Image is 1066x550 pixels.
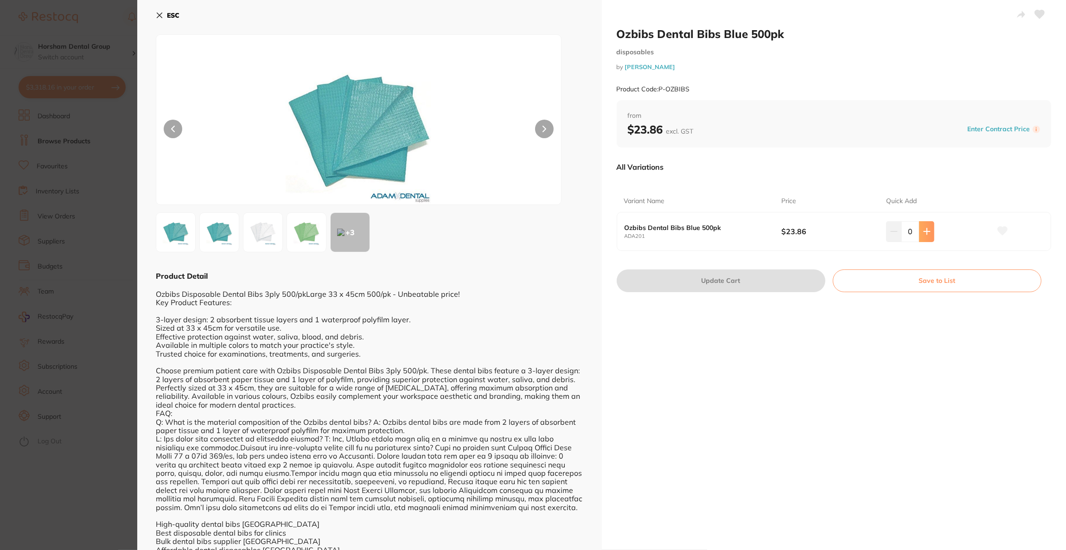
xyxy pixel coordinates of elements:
[833,269,1041,292] button: Save to List
[617,64,1052,70] small: by
[330,212,370,252] button: +3
[617,162,664,172] p: All Variations
[625,63,676,70] a: [PERSON_NAME]
[628,122,694,136] b: $23.86
[167,11,179,19] b: ESC
[203,216,236,249] img: MS5qcGc
[159,216,192,249] img: T1pCSUJTLmpwZw
[17,15,141,24] div: Hi [PERSON_NAME],
[625,224,766,231] b: Ozbibs Dental Bibs Blue 500pk
[17,28,141,38] div: Choose a greener path in healthcare!
[617,48,1052,56] small: disposables
[17,42,141,97] div: 🌱Get 20% off all RePractice products on Restocq until [DATE]. Simply head to Browse Products and ...
[628,111,1040,121] span: from
[781,226,875,237] b: $23.86
[331,213,370,252] div: + 3
[964,125,1033,134] button: Enter Contract Price
[624,197,665,206] p: Variant Name
[886,197,917,206] p: Quick Add
[17,158,141,166] p: Message from Restocq, sent 1d ago
[1033,126,1040,133] label: i
[617,27,1052,41] h2: Ozbibs Dental Bibs Blue 500pk
[17,79,136,96] i: Discount will be applied on the supplier’s end.
[781,197,796,206] p: Price
[156,271,208,281] b: Product Detail
[617,85,690,93] small: Product Code: P-OZBIBS
[156,7,179,23] button: ESC
[290,216,323,249] img: MTIuanBn
[17,15,141,154] div: Message content
[617,269,825,292] button: Update Cart
[625,233,782,239] small: ADA201
[237,58,480,205] img: T1pCSUJTLmpwZw
[666,127,694,135] span: excl. GST
[246,216,280,249] img: MTAuanBn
